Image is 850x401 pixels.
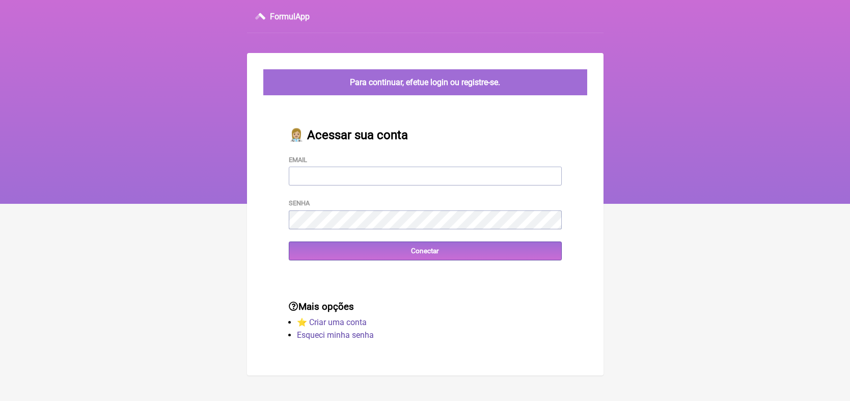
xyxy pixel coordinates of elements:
[289,242,562,260] input: Conectar
[289,199,310,207] label: Senha
[289,301,562,312] h3: Mais opções
[297,330,374,340] a: Esqueci minha senha
[270,12,310,21] h3: FormulApp
[289,156,307,164] label: Email
[289,128,562,142] h2: 👩🏼‍⚕️ Acessar sua conta
[263,69,587,95] div: Para continuar, efetue login ou registre-se.
[297,317,367,327] a: ⭐️ Criar uma conta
